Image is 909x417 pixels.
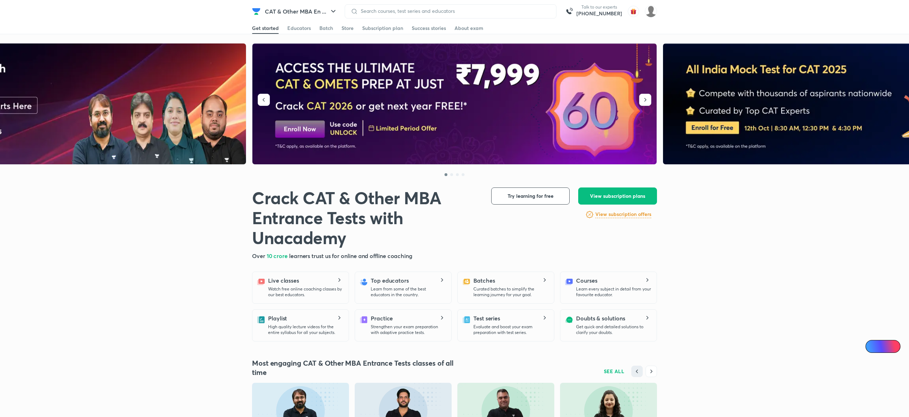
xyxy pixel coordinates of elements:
h5: Playlist [268,314,287,323]
a: [PHONE_NUMBER] [576,10,622,17]
h5: Courses [576,276,597,285]
a: About exam [454,22,483,34]
p: High quality lecture videos for the entire syllabus for all your subjects. [268,324,343,335]
button: View subscription plans [578,187,657,205]
a: View subscription offers [595,210,651,219]
a: Educators [287,22,311,34]
div: Batch [319,25,333,32]
div: Educators [287,25,311,32]
img: avatar [628,6,639,17]
span: View subscription plans [590,192,645,200]
p: Curated batches to simplify the learning journey for your goal. [473,286,548,298]
a: Store [341,22,354,34]
h1: Crack CAT & Other MBA Entrance Tests with Unacademy [252,187,480,247]
p: Learn every subject in detail from your favourite educator. [576,286,651,298]
p: Learn from some of the best educators in the country. [371,286,446,298]
p: Evaluate and boost your exam preparation with test series. [473,324,548,335]
p: Get quick and detailed solutions to clarify your doubts. [576,324,651,335]
h4: Most engaging CAT & Other MBA Entrance Tests classes of all time [252,359,454,377]
input: Search courses, test series and educators [358,8,550,14]
div: Store [341,25,354,32]
img: Icon [870,344,875,349]
a: Subscription plan [362,22,403,34]
span: SEE ALL [604,369,625,374]
a: Get started [252,22,279,34]
button: Try learning for free [491,187,570,205]
a: Success stories [412,22,446,34]
div: Get started [252,25,279,32]
h6: View subscription offers [595,211,651,218]
span: 10 crore [267,252,289,259]
button: SEE ALL [600,366,629,377]
div: About exam [454,25,483,32]
p: Watch free online coaching classes by our best educators. [268,286,343,298]
span: learners trust us for online and offline coaching [289,252,412,259]
h5: Test series [473,314,500,323]
div: Success stories [412,25,446,32]
div: Subscription plan [362,25,403,32]
span: Ai Doubts [877,344,896,349]
h5: Batches [473,276,495,285]
p: Strengthen your exam preparation with adaptive practice tests. [371,324,446,335]
h5: Practice [371,314,393,323]
span: Over [252,252,267,259]
button: CAT & Other MBA En ... [261,4,342,19]
h5: Top educators [371,276,409,285]
img: Nilesh [645,5,657,17]
a: Ai Doubts [866,340,900,353]
p: Talk to our experts [576,4,622,10]
a: Batch [319,22,333,34]
h5: Live classes [268,276,299,285]
h5: Doubts & solutions [576,314,625,323]
img: call-us [562,4,576,19]
img: Company Logo [252,7,261,16]
span: Try learning for free [508,192,554,200]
